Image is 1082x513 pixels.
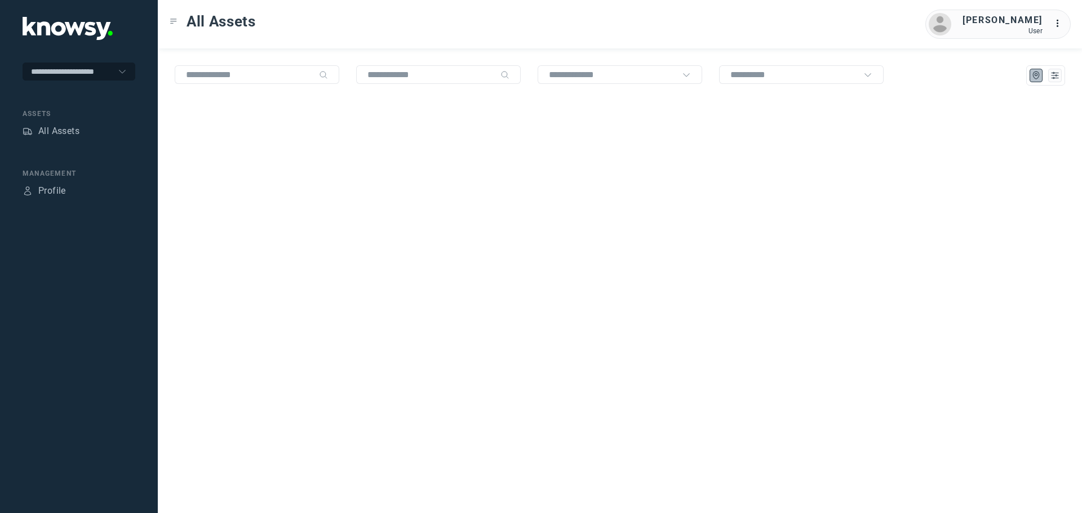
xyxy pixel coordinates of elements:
a: ProfileProfile [23,184,66,198]
img: Application Logo [23,17,113,40]
div: : [1054,17,1067,30]
div: Profile [38,184,66,198]
div: Assets [23,109,135,119]
div: List [1050,70,1060,81]
div: Assets [23,126,33,136]
div: Search [500,70,509,79]
tspan: ... [1054,19,1066,28]
img: avatar.png [929,13,951,35]
div: Map [1031,70,1041,81]
span: All Assets [187,11,256,32]
div: User [963,27,1043,35]
div: : [1054,17,1067,32]
div: Management [23,168,135,179]
a: AssetsAll Assets [23,124,79,138]
div: Profile [23,186,33,196]
div: Toggle Menu [170,17,178,25]
div: [PERSON_NAME] [963,14,1043,27]
div: All Assets [38,124,79,138]
div: Search [319,70,328,79]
